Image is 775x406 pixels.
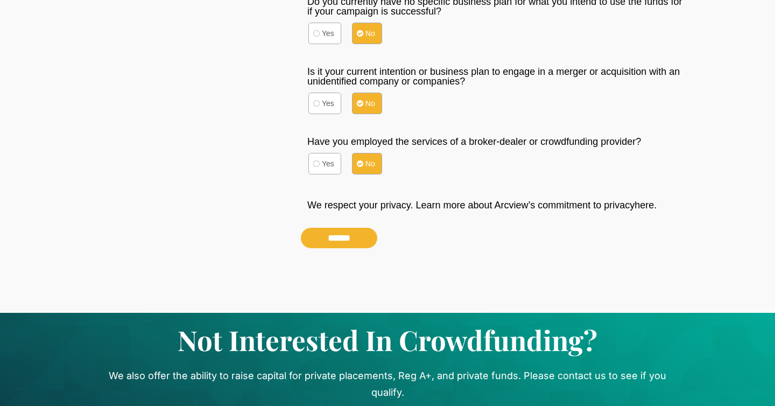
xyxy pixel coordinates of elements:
label: Yes [308,23,341,44]
label: Have you employed the services of a broker-dealer or crowdfunding provider? [307,137,682,146]
label: No [352,153,382,174]
p: We respect your privacy. Learn more about Arcview’s commitment to privacy . [307,197,682,214]
p: We also offer the ability to raise capital for private placements, Reg A+, and private funds. Ple... [91,367,684,401]
label: Yes [308,93,341,114]
label: No [352,93,382,114]
label: Yes [308,153,341,174]
label: Is it your current intention or business plan to engage in a merger or acquisition with an uniden... [307,67,682,86]
h3: Not Interested In Crowdfunding? [91,324,684,356]
a: here [635,200,654,211]
label: No [352,23,382,44]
